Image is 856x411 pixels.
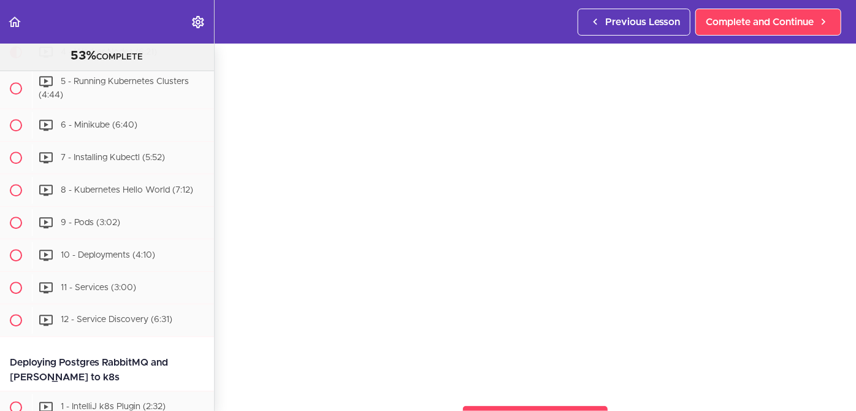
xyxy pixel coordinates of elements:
span: Complete and Continue [706,15,814,29]
span: 7 - Installing Kubectl (5:52) [61,153,165,161]
div: COMPLETE [15,48,199,64]
iframe: Video Player [239,52,831,385]
span: 12 - Service Discovery (6:31) [61,315,172,324]
span: Previous Lesson [605,15,680,29]
span: 11 - Services (3:00) [61,283,136,291]
span: 10 - Deployments (4:10) [61,250,155,259]
span: 8 - Kubernetes Hello World (7:12) [61,185,193,194]
span: 5 - Running Kubernetes Clusters (4:44) [39,77,189,99]
svg: Back to course curriculum [7,15,22,29]
span: 6 - Minikube (6:40) [61,120,137,129]
a: Complete and Continue [695,9,841,36]
span: 9 - Pods (3:02) [61,218,120,226]
svg: Settings Menu [191,15,205,29]
a: Previous Lesson [578,9,690,36]
span: 1 - IntelliJ k8s Plugin (2:32) [61,402,166,411]
span: 53% [71,50,97,62]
